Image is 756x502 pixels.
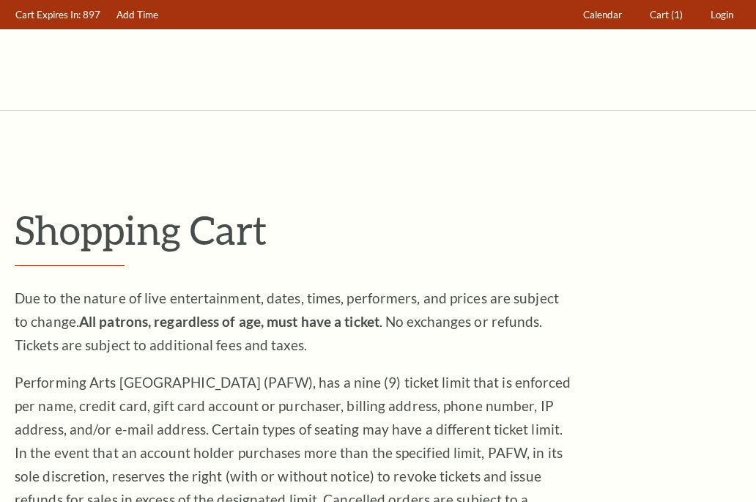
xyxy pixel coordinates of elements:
[79,313,379,330] strong: All patrons, regardless of age, must have a ticket
[15,289,559,353] span: Due to the nature of live entertainment, dates, times, performers, and prices are subject to chan...
[671,9,683,21] span: (1)
[15,9,81,21] span: Cart Expires In:
[643,1,690,29] a: Cart (1)
[15,206,741,254] p: Shopping Cart
[650,9,669,21] span: Cart
[577,1,629,29] a: Calendar
[83,9,100,21] span: 897
[110,1,166,29] a: Add Time
[711,9,733,21] span: Login
[704,1,741,29] a: Login
[583,9,622,21] span: Calendar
